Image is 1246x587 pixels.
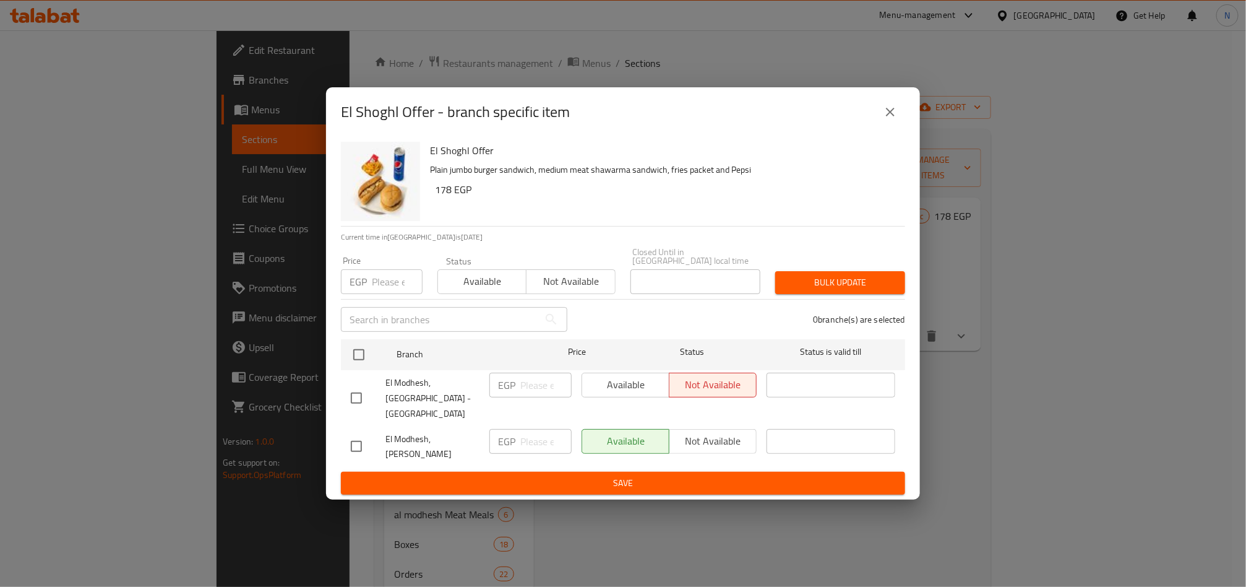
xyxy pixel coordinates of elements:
span: Status is valid till [767,344,895,360]
span: Not available [531,272,610,290]
button: close [875,97,905,127]
button: Available [437,269,526,294]
span: Branch [397,347,526,362]
input: Search in branches [341,307,539,332]
span: Save [351,476,895,491]
p: Plain jumbo burger sandwich, medium meat shawarma sandwich, fries packet and Pepsi [430,162,895,178]
span: Price [536,344,618,360]
h2: El Shoghl Offer - branch specific item [341,102,570,122]
p: Current time in [GEOGRAPHIC_DATA] is [DATE] [341,232,905,243]
h6: 178 EGP [435,181,895,198]
h6: El Shoghl Offer [430,142,895,159]
button: Bulk update [775,271,905,294]
span: Bulk update [785,275,895,290]
input: Please enter price [520,429,572,454]
p: EGP [350,274,367,289]
button: Not available [526,269,615,294]
span: El Modhesh, [GEOGRAPHIC_DATA] - [GEOGRAPHIC_DATA] [385,375,479,422]
p: EGP [498,434,515,449]
button: Save [341,472,905,495]
input: Please enter price [372,269,423,294]
span: Status [628,344,757,360]
input: Please enter price [520,373,572,398]
span: El Modhesh, [PERSON_NAME] [385,432,479,463]
p: 0 branche(s) are selected [813,313,905,326]
img: El Shoghl Offer [341,142,420,221]
span: Available [443,272,522,290]
p: EGP [498,378,515,393]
